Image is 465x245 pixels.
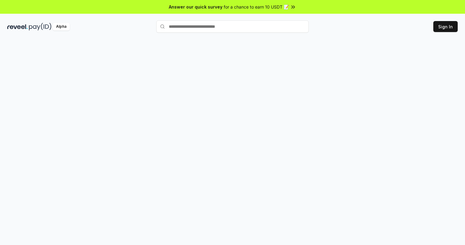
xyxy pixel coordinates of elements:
span: Answer our quick survey [169,4,222,10]
button: Sign In [433,21,458,32]
span: for a chance to earn 10 USDT 📝 [224,4,289,10]
div: Alpha [53,23,70,31]
img: pay_id [29,23,51,31]
img: reveel_dark [7,23,28,31]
